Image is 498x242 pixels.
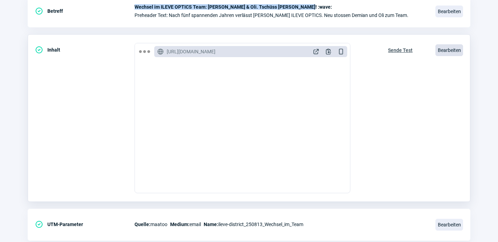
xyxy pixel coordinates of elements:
span: Bearbeiten [435,6,463,17]
span: Quelle: [135,222,150,227]
span: [URL][DOMAIN_NAME] [167,48,215,55]
span: Bearbeiten [435,44,463,56]
span: Medium: [170,222,190,227]
div: Inhalt [35,43,135,57]
span: Name: [204,222,218,227]
div: UTM-Parameter [35,217,135,231]
span: maatoo [135,220,167,228]
span: Sende Test [388,45,413,56]
span: Preheader Text: Nach fünf spannenden Jahren verlässt [PERSON_NAME] ILEVE OPTICS. Neu stossen Demi... [135,12,427,18]
button: Sende Test [381,43,420,56]
span: email [170,220,201,228]
span: ileve-district_250813_Wechsel_im_Team [204,220,303,228]
span: Bearbeiten [435,219,463,231]
div: Betreff [35,4,135,18]
span: Wechsel im ILEVE OPTICS Team: [PERSON_NAME] & Oli. Tschüss [PERSON_NAME]! :wave: [135,4,427,10]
